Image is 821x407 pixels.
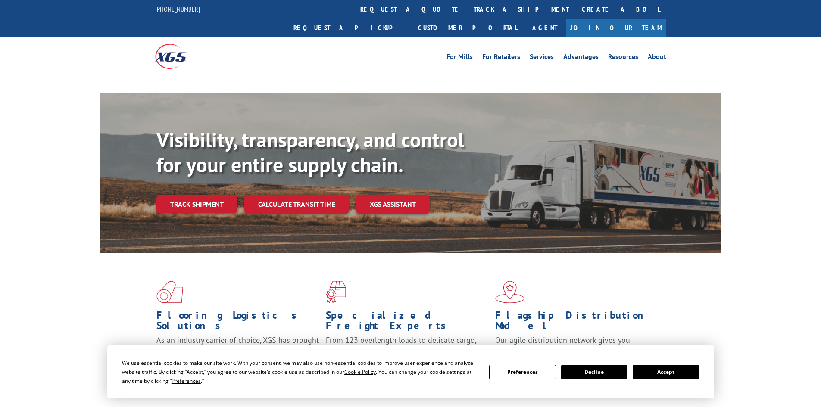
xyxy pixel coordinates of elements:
div: We use essential cookies to make our site work. With your consent, we may also use non-essential ... [122,358,479,385]
span: Cookie Policy [344,368,376,376]
a: Join Our Team [566,19,666,37]
h1: Flagship Distribution Model [495,310,658,335]
a: Agent [524,19,566,37]
button: Decline [561,365,627,379]
span: As an industry carrier of choice, XGS has brought innovation and dedication to flooring logistics... [156,335,319,366]
h1: Flooring Logistics Solutions [156,310,319,335]
b: Visibility, transparency, and control for your entire supply chain. [156,126,464,178]
a: For Mills [446,53,473,63]
p: From 123 overlength loads to delicate cargo, our experienced staff knows the best way to move you... [326,335,489,373]
img: xgs-icon-focused-on-flooring-red [326,281,346,303]
a: Request a pickup [287,19,412,37]
span: Our agile distribution network gives you nationwide inventory management on demand. [495,335,654,355]
img: xgs-icon-total-supply-chain-intelligence-red [156,281,183,303]
span: Preferences [172,377,201,385]
div: Cookie Consent Prompt [107,345,714,398]
a: Advantages [563,53,599,63]
button: Preferences [489,365,556,379]
a: Services [530,53,554,63]
button: Accept [633,365,699,379]
a: Resources [608,53,638,63]
h1: Specialized Freight Experts [326,310,489,335]
a: XGS ASSISTANT [356,195,430,214]
a: Track shipment [156,195,237,213]
img: xgs-icon-flagship-distribution-model-red [495,281,525,303]
a: [PHONE_NUMBER] [155,5,200,13]
a: About [648,53,666,63]
a: Calculate transit time [244,195,349,214]
a: For Retailers [482,53,520,63]
a: Customer Portal [412,19,524,37]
